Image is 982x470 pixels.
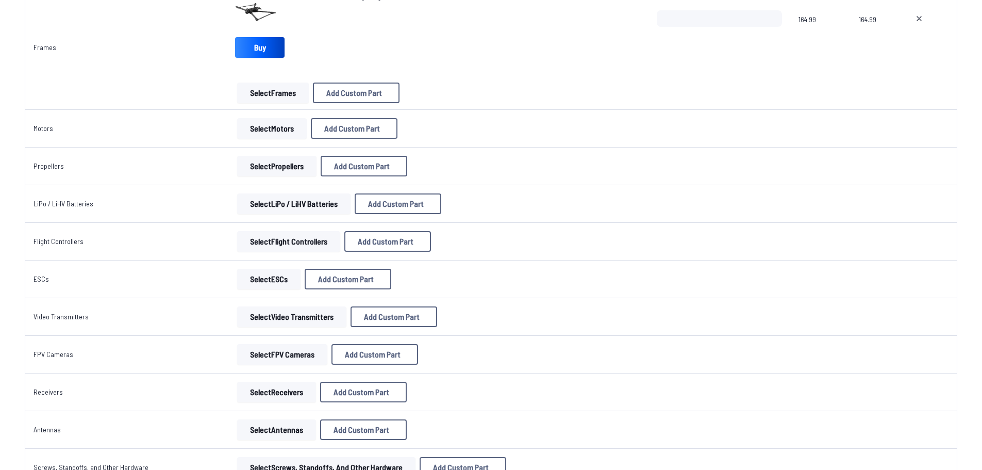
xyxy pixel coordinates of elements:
[34,199,93,208] a: LiPo / LiHV Batteries
[235,83,311,103] a: SelectFrames
[235,344,329,365] a: SelectFPV Cameras
[34,124,53,133] a: Motors
[237,83,309,103] button: SelectFrames
[34,312,89,321] a: Video Transmitters
[324,124,380,133] span: Add Custom Part
[235,37,285,58] a: Buy
[345,350,401,359] span: Add Custom Part
[334,426,389,434] span: Add Custom Part
[235,382,318,402] a: SelectReceivers
[235,118,309,139] a: SelectMotors
[235,231,342,252] a: SelectFlight Controllers
[34,425,61,434] a: Antennas
[320,419,407,440] button: Add Custom Part
[237,344,327,365] button: SelectFPV Cameras
[235,419,318,440] a: SelectAntennas
[34,43,56,52] a: Frames
[237,382,316,402] button: SelectReceivers
[334,388,389,396] span: Add Custom Part
[34,274,49,283] a: ESCs
[237,231,340,252] button: SelectFlight Controllers
[237,419,316,440] button: SelectAntennas
[368,200,424,208] span: Add Custom Part
[311,118,397,139] button: Add Custom Part
[798,10,842,60] span: 164.99
[358,237,413,246] span: Add Custom Part
[34,237,84,246] a: Flight Controllers
[364,313,420,321] span: Add Custom Part
[237,306,346,327] button: SelectVideo Transmitters
[34,350,73,359] a: FPV Cameras
[859,10,890,60] span: 164.99
[326,89,382,97] span: Add Custom Part
[355,193,441,214] button: Add Custom Part
[235,156,319,176] a: SelectPropellers
[34,387,63,396] a: Receivers
[237,269,301,289] button: SelectESCs
[313,83,400,103] button: Add Custom Part
[235,306,348,327] a: SelectVideo Transmitters
[235,269,303,289] a: SelectESCs
[237,118,307,139] button: SelectMotors
[320,382,407,402] button: Add Custom Part
[235,193,353,214] a: SelectLiPo / LiHV Batteries
[237,193,351,214] button: SelectLiPo / LiHV Batteries
[318,275,374,283] span: Add Custom Part
[321,156,407,176] button: Add Custom Part
[344,231,431,252] button: Add Custom Part
[305,269,391,289] button: Add Custom Part
[334,162,390,170] span: Add Custom Part
[351,306,437,327] button: Add Custom Part
[331,344,418,365] button: Add Custom Part
[34,161,64,170] a: Propellers
[237,156,317,176] button: SelectPropellers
